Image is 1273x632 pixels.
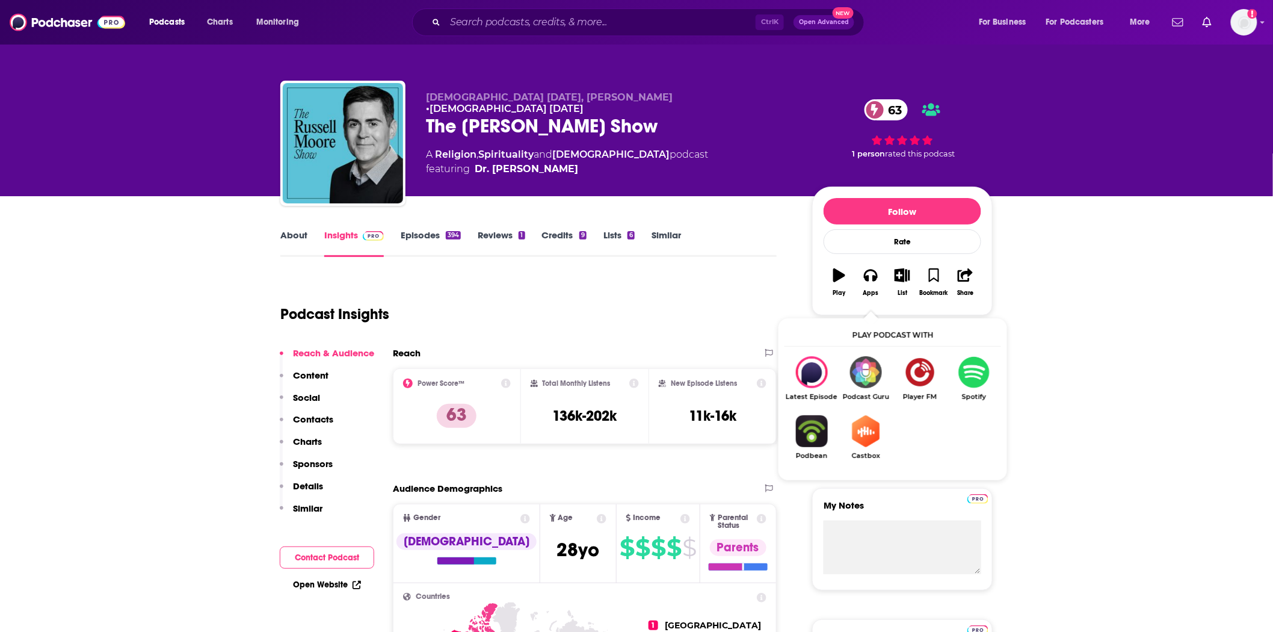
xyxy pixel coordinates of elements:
span: Player FM [893,393,947,401]
h3: 11k-16k [689,407,736,425]
div: Parents [710,539,766,556]
span: Charts [207,14,233,31]
a: Open Website [293,580,361,590]
button: Charts [280,436,322,458]
a: Religion [435,149,476,160]
a: Episodes394 [401,229,461,257]
span: Podcast Guru [839,393,893,401]
p: 63 [437,404,476,428]
span: $ [620,538,634,557]
span: rated this podcast [885,149,955,158]
a: Show notifications dropdown [1198,12,1216,33]
img: Podchaser Pro [967,494,988,504]
span: Logged in as hmill [1231,9,1257,36]
h2: Power Score™ [418,379,464,388]
a: Player FMPlayer FM [893,356,947,401]
span: For Business [979,14,1026,31]
span: Spotify [947,393,1001,401]
div: 9 [579,231,587,240]
p: Reach & Audience [293,347,374,359]
a: InsightsPodchaser Pro [324,229,384,257]
span: More [1130,14,1150,31]
p: Contacts [293,414,333,425]
div: A podcast [426,147,708,176]
button: Play [824,261,855,304]
button: Apps [855,261,886,304]
div: Search podcasts, credits, & more... [424,8,876,36]
div: 63 1 personrated this podcast [812,91,993,166]
button: Contact Podcast [280,547,374,569]
a: [DEMOGRAPHIC_DATA] [DATE] [430,103,584,114]
img: Podchaser Pro [363,231,384,241]
input: Search podcasts, credits, & more... [445,13,756,32]
button: Contacts [280,414,333,436]
a: Pro website [967,492,988,504]
a: PodbeanPodbean [784,415,839,460]
span: • [426,103,584,114]
a: CastboxCastbox [839,415,893,460]
h3: 136k-202k [552,407,617,425]
div: 394 [446,231,461,240]
span: , [476,149,478,160]
div: Share [957,290,973,297]
a: Dr. Russell Moore [475,162,578,176]
button: Details [280,480,323,503]
div: Play podcast with [784,324,1001,347]
span: Income [633,514,661,522]
a: SpotifySpotify [947,356,1001,401]
span: Open Advanced [799,19,849,25]
a: Reviews1 [478,229,525,257]
img: User Profile [1231,9,1257,36]
span: New [833,7,854,19]
span: $ [651,538,665,557]
span: [DEMOGRAPHIC_DATA] [DATE], [PERSON_NAME] [426,91,673,103]
span: Podbean [784,452,839,460]
button: Content [280,370,328,392]
h2: Reach [393,347,421,359]
p: Content [293,370,328,381]
button: Open AdvancedNew [794,15,854,29]
a: Charts [199,13,240,32]
a: Credits9 [542,229,587,257]
a: Show notifications dropdown [1168,12,1188,33]
h1: Podcast Insights [280,305,389,323]
span: $ [635,538,650,557]
a: About [280,229,307,257]
span: Age [558,514,573,522]
button: open menu [970,13,1041,32]
div: Rate [824,229,981,254]
a: Lists6 [603,229,635,257]
span: For Podcasters [1046,14,1104,31]
div: 1 [519,231,525,240]
button: open menu [141,13,200,32]
div: [DEMOGRAPHIC_DATA] [396,533,537,550]
span: Podcasts [149,14,185,31]
p: Similar [293,503,322,514]
p: Details [293,480,323,492]
label: My Notes [824,500,981,521]
span: Countries [416,593,450,601]
button: Similar [280,503,322,525]
img: Podchaser - Follow, Share and Rate Podcasts [10,11,125,34]
span: 1 person [852,149,885,158]
h2: New Episode Listens [671,379,737,388]
span: 28 yo [557,538,600,562]
span: Castbox [839,452,893,460]
span: Parental Status [718,514,754,530]
p: Charts [293,436,322,447]
button: Show profile menu [1231,9,1257,36]
div: Apps [863,290,879,297]
button: Share [950,261,981,304]
span: Latest Episode [784,393,839,401]
img: The Russell Moore Show [283,83,403,203]
span: $ [682,538,696,557]
span: 1 [649,621,658,630]
a: 63 [865,99,908,120]
svg: Add a profile image [1248,9,1257,19]
button: open menu [248,13,315,32]
div: The Russell Moore Show on Latest Episode [784,356,839,401]
div: Play [833,290,846,297]
button: open menu [1038,13,1121,32]
span: 63 [877,99,908,120]
span: featuring [426,162,708,176]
